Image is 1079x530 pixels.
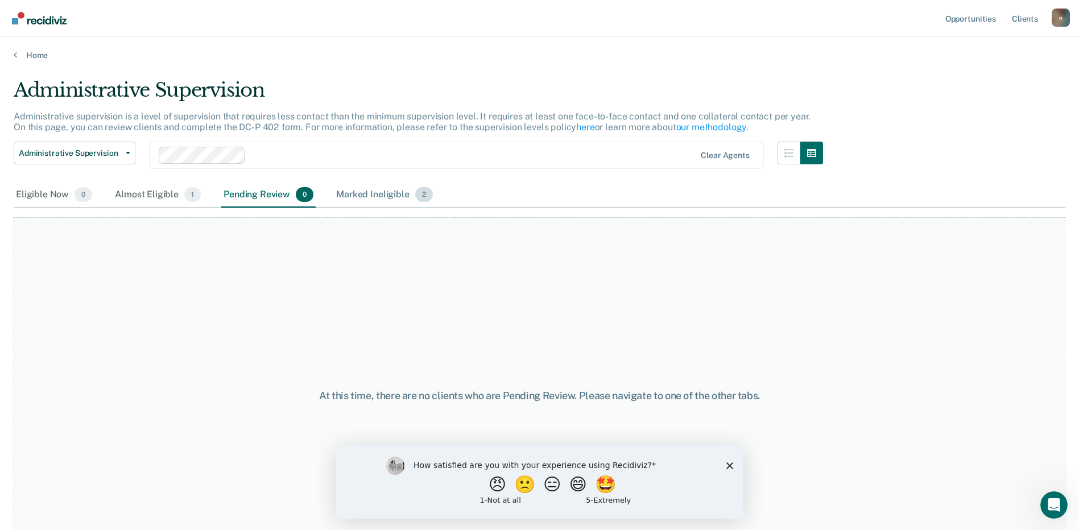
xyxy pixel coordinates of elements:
img: Recidiviz [12,12,67,24]
div: Marked Ineligible2 [334,183,435,208]
iframe: Survey by Kim from Recidiviz [336,445,743,519]
span: Administrative Supervision [19,148,121,158]
iframe: Intercom live chat [1040,491,1068,519]
div: Eligible Now0 [14,183,94,208]
span: 0 [75,187,92,202]
span: 0 [296,187,313,202]
a: our methodology [676,122,747,132]
div: Clear agents [701,151,749,160]
p: Administrative supervision is a level of supervision that requires less contact than the minimum ... [14,111,811,132]
span: 2 [415,187,433,202]
button: Administrative Supervision [14,142,135,164]
div: n [1052,9,1070,27]
a: Home [14,50,1065,60]
a: here [576,122,594,132]
div: Almost Eligible1 [113,183,203,208]
div: Administrative Supervision [14,78,823,111]
button: Profile dropdown button [1052,9,1070,27]
span: 1 [184,187,201,202]
div: At this time, there are no clients who are Pending Review. Please navigate to one of the other tabs. [277,390,803,402]
div: Pending Review0 [221,183,316,208]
